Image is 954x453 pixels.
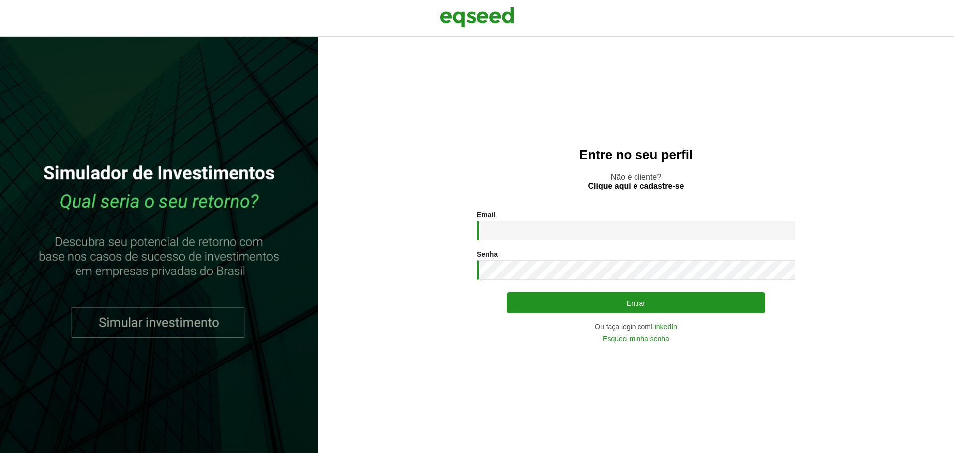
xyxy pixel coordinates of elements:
[603,335,669,342] a: Esqueci minha senha
[651,323,677,330] a: LinkedIn
[338,172,934,191] p: Não é cliente?
[440,5,514,30] img: EqSeed Logo
[507,292,765,313] button: Entrar
[588,182,684,190] a: Clique aqui e cadastre-se
[477,251,498,258] label: Senha
[477,323,795,330] div: Ou faça login com
[477,211,495,218] label: Email
[338,148,934,162] h2: Entre no seu perfil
